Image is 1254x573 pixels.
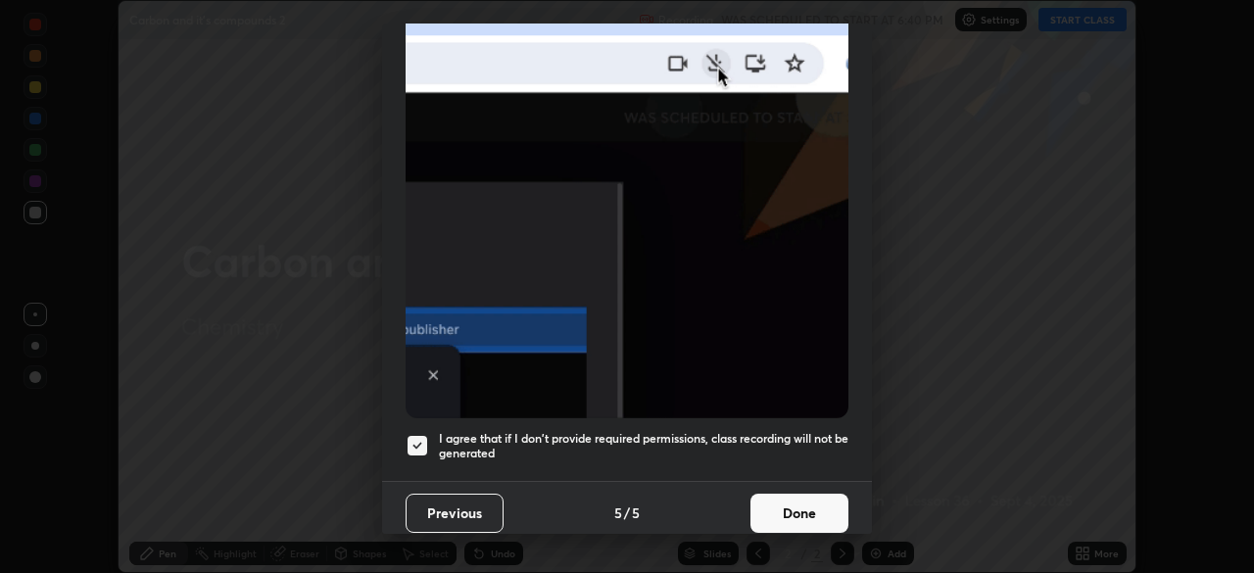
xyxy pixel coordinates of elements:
[750,494,848,533] button: Done
[406,494,504,533] button: Previous
[632,502,640,523] h4: 5
[624,502,630,523] h4: /
[439,431,848,461] h5: I agree that if I don't provide required permissions, class recording will not be generated
[614,502,622,523] h4: 5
